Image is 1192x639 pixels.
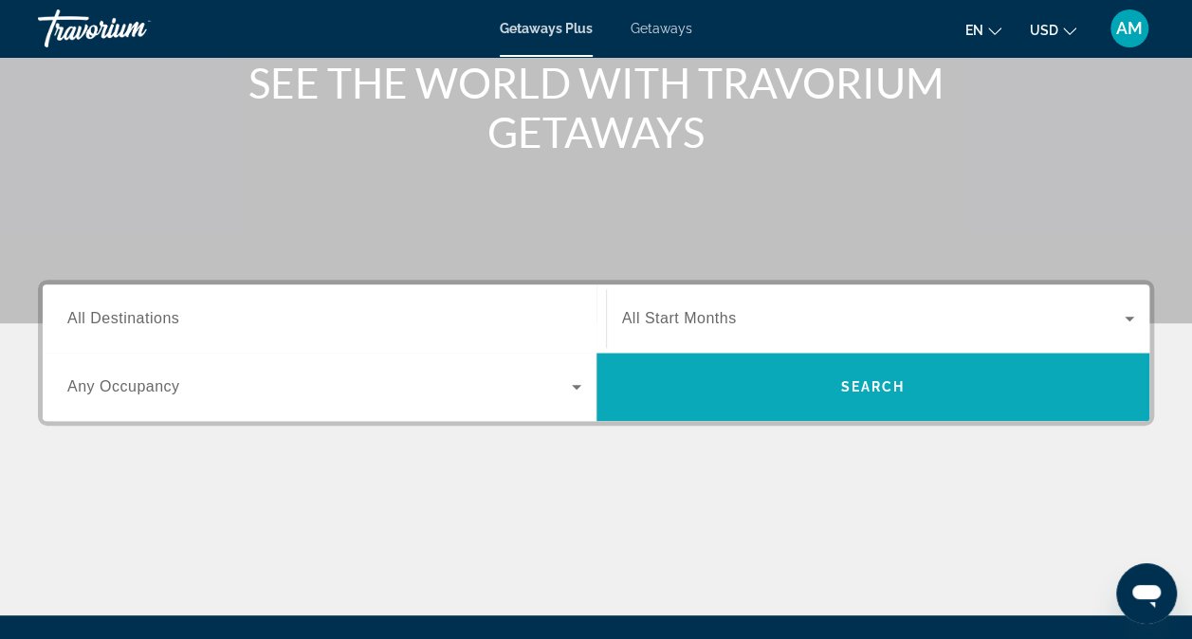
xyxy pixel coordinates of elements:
[1116,563,1177,624] iframe: Кнопка запуска окна обмена сообщениями
[67,378,180,394] span: Any Occupancy
[1116,19,1143,38] span: AM
[596,353,1150,421] button: Search
[241,58,952,156] h1: SEE THE WORLD WITH TRAVORIUM GETAWAYS
[500,21,593,36] a: Getaways Plus
[38,4,228,53] a: Travorium
[840,379,905,394] span: Search
[622,310,737,326] span: All Start Months
[965,16,1001,44] button: Change language
[1030,23,1058,38] span: USD
[1105,9,1154,48] button: User Menu
[631,21,692,36] a: Getaways
[965,23,983,38] span: en
[1030,16,1076,44] button: Change currency
[67,308,581,331] input: Select destination
[43,284,1149,421] div: Search widget
[67,310,179,326] span: All Destinations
